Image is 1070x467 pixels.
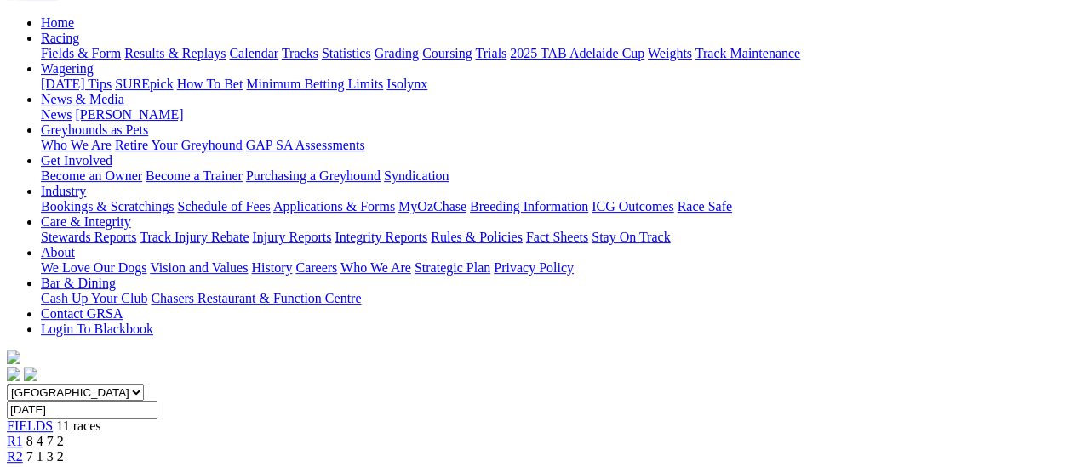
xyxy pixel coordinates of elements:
a: MyOzChase [398,199,466,214]
input: Select date [7,401,157,419]
a: News & Media [41,92,124,106]
a: Contact GRSA [41,306,123,321]
a: Care & Integrity [41,214,131,229]
a: FIELDS [7,419,53,433]
a: Trials [475,46,506,60]
div: Racing [41,46,1063,61]
a: Greyhounds as Pets [41,122,148,137]
a: How To Bet [177,77,243,91]
a: Chasers Restaurant & Function Centre [151,291,361,305]
div: Care & Integrity [41,230,1063,245]
a: Weights [648,46,692,60]
a: 2025 TAB Adelaide Cup [510,46,644,60]
a: Track Injury Rebate [140,230,249,244]
a: Bar & Dining [41,276,116,290]
a: Industry [41,184,86,198]
a: GAP SA Assessments [246,138,365,152]
span: 8 4 7 2 [26,434,64,448]
a: Calendar [229,46,278,60]
a: Tracks [282,46,318,60]
a: We Love Our Dogs [41,260,146,275]
img: logo-grsa-white.png [7,350,20,364]
a: News [41,107,72,122]
a: ICG Outcomes [592,199,673,214]
div: Wagering [41,77,1063,92]
a: Grading [375,46,419,60]
a: About [41,245,75,259]
div: Bar & Dining [41,291,1063,306]
a: Retire Your Greyhound [115,138,243,152]
a: Racing [41,31,79,45]
a: Get Involved [41,153,112,168]
a: Isolynx [386,77,427,91]
a: Cash Up Your Club [41,291,147,305]
a: Wagering [41,61,94,76]
a: Fields & Form [41,46,121,60]
a: R2 [7,449,23,464]
a: [PERSON_NAME] [75,107,183,122]
a: Coursing [422,46,472,60]
div: Greyhounds as Pets [41,138,1063,153]
img: facebook.svg [7,367,20,381]
a: Breeding Information [470,199,588,214]
a: Home [41,15,74,30]
a: Who We Are [41,138,112,152]
a: Applications & Forms [273,199,395,214]
a: Stay On Track [592,230,670,244]
a: Careers [295,260,337,275]
a: Track Maintenance [695,46,800,60]
a: Stewards Reports [41,230,136,244]
img: twitter.svg [24,367,37,381]
a: Become a Trainer [146,168,243,183]
a: History [251,260,292,275]
a: Bookings & Scratchings [41,199,174,214]
a: Become an Owner [41,168,142,183]
a: Results & Replays [124,46,226,60]
a: Rules & Policies [431,230,523,244]
a: SUREpick [115,77,173,91]
a: Login To Blackbook [41,322,153,336]
div: News & Media [41,107,1063,122]
a: Privacy Policy [494,260,574,275]
a: R1 [7,434,23,448]
a: Race Safe [677,199,731,214]
a: [DATE] Tips [41,77,112,91]
span: 7 1 3 2 [26,449,64,464]
a: Vision and Values [150,260,248,275]
a: Integrity Reports [335,230,427,244]
span: 11 races [56,419,100,433]
a: Injury Reports [252,230,331,244]
a: Minimum Betting Limits [246,77,383,91]
a: Fact Sheets [526,230,588,244]
a: Schedule of Fees [177,199,270,214]
a: Strategic Plan [415,260,490,275]
a: Statistics [322,46,371,60]
div: Get Involved [41,168,1063,184]
div: About [41,260,1063,276]
div: Industry [41,199,1063,214]
a: Who We Are [340,260,411,275]
a: Syndication [384,168,449,183]
a: Purchasing a Greyhound [246,168,381,183]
